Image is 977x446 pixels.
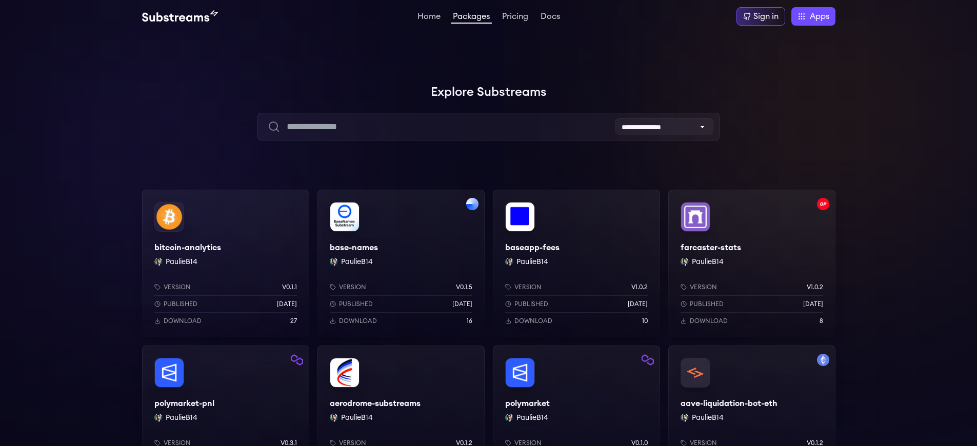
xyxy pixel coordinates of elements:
a: Pricing [500,12,530,23]
p: v0.1.5 [456,283,472,291]
a: Filter by base networkbase-namesbase-namesPaulieB14 PaulieB14Versionv0.1.5Published[DATE]Download16 [317,190,485,337]
p: Published [690,300,724,308]
button: PaulieB14 [692,413,724,423]
a: Sign in [736,7,785,26]
button: PaulieB14 [341,257,373,267]
p: Version [690,283,717,291]
a: baseapp-feesbaseapp-feesPaulieB14 PaulieB14Versionv1.0.2Published[DATE]Download10 [493,190,660,337]
p: Version [339,283,366,291]
a: Packages [451,12,492,24]
p: Download [514,317,552,325]
p: Download [690,317,728,325]
a: Home [415,12,443,23]
button: PaulieB14 [166,413,197,423]
a: bitcoin-analyticsbitcoin-analyticsPaulieB14 PaulieB14Versionv0.1.1Published[DATE]Download27 [142,190,309,337]
p: Published [339,300,373,308]
a: Docs [539,12,562,23]
p: 10 [642,317,648,325]
p: 16 [467,317,472,325]
a: Filter by optimism networkfarcaster-statsfarcaster-statsPaulieB14 PaulieB14Versionv1.0.2Published... [668,190,835,337]
p: Version [164,283,191,291]
img: Filter by base network [466,198,478,210]
p: v0.1.1 [282,283,297,291]
button: PaulieB14 [516,413,548,423]
p: 8 [820,317,823,325]
div: Sign in [753,10,779,23]
h1: Explore Substreams [142,82,835,103]
button: PaulieB14 [692,257,724,267]
img: Filter by polygon network [291,354,303,366]
p: [DATE] [452,300,472,308]
p: [DATE] [628,300,648,308]
p: [DATE] [277,300,297,308]
span: Apps [810,10,829,23]
p: v1.0.2 [631,283,648,291]
button: PaulieB14 [341,413,373,423]
p: Published [164,300,197,308]
img: Filter by polygon network [642,354,654,366]
p: v1.0.2 [807,283,823,291]
p: Download [339,317,377,325]
button: PaulieB14 [166,257,197,267]
img: Filter by mainnet network [817,354,829,366]
p: Download [164,317,202,325]
p: [DATE] [803,300,823,308]
img: Substream's logo [142,10,218,23]
p: 27 [290,317,297,325]
p: Version [514,283,542,291]
img: Filter by optimism network [817,198,829,210]
p: Published [514,300,548,308]
button: PaulieB14 [516,257,548,267]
